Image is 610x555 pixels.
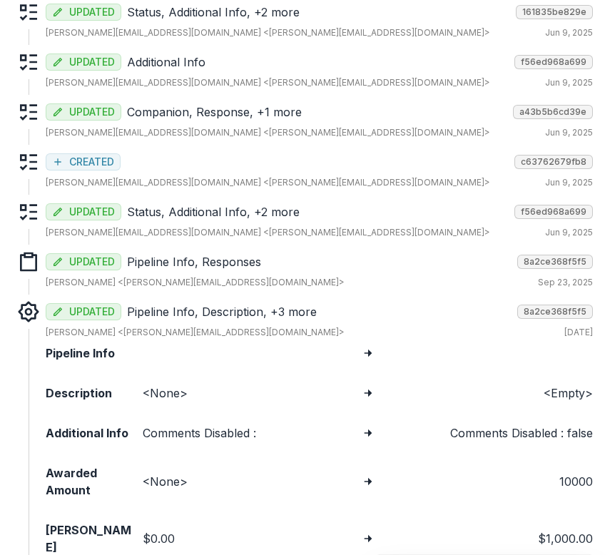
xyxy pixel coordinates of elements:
span: 8a2ce368f5f5 [517,255,593,269]
p: [PERSON_NAME][EMAIL_ADDRESS][DOMAIN_NAME] <[PERSON_NAME][EMAIL_ADDRESS][DOMAIN_NAME]> [46,226,490,239]
div: $0.00 [143,530,357,547]
p: [PERSON_NAME][EMAIL_ADDRESS][DOMAIN_NAME] <[PERSON_NAME][EMAIL_ADDRESS][DOMAIN_NAME]> [46,126,490,139]
div: <Empty> [380,385,594,402]
span: UPDATED [69,206,115,218]
span: UPDATED [69,256,115,268]
p: Companion, Response, +1 more [127,103,507,121]
p: Pipeline Info, Description, +3 more [127,303,512,320]
p: Additional Info [127,54,509,71]
span: f56ed968a699 [514,55,593,69]
p: Status, Additional Info, +2 more [127,203,509,220]
span: f56ed968a699 [514,205,593,219]
div: <None> [143,385,357,402]
div: 10000 [380,473,594,490]
p: Jun 9, 2025 [545,226,593,239]
p: [PERSON_NAME][EMAIL_ADDRESS][DOMAIN_NAME] <[PERSON_NAME][EMAIL_ADDRESS][DOMAIN_NAME]> [46,76,490,89]
p: [PERSON_NAME] <[PERSON_NAME][EMAIL_ADDRESS][DOMAIN_NAME]> [46,276,345,289]
p: Jun 9, 2025 [545,126,593,139]
p: Comments Disabled : [143,424,357,442]
p: [PERSON_NAME] <[PERSON_NAME][EMAIL_ADDRESS][DOMAIN_NAME]> [46,326,345,339]
div: <None> [143,473,357,490]
p: Status, Additional Info, +2 more [127,4,510,21]
p: Sep 23, 2025 [538,276,593,289]
strong: Pipeline Info [46,345,137,362]
span: UPDATED [69,106,115,118]
span: 161835be829e [516,5,593,19]
span: UPDATED [69,306,115,318]
div: $1,000.00 [380,530,594,547]
span: UPDATED [69,56,115,68]
strong: Additional Info [46,424,137,442]
span: UPDATED [69,6,115,19]
p: Comments Disabled : false [380,424,594,442]
p: Jun 9, 2025 [545,76,593,89]
p: Pipeline Info, Responses [127,253,512,270]
p: [PERSON_NAME][EMAIL_ADDRESS][DOMAIN_NAME] <[PERSON_NAME][EMAIL_ADDRESS][DOMAIN_NAME]> [46,26,490,39]
span: 8a2ce368f5f5 [517,305,593,319]
p: [PERSON_NAME][EMAIL_ADDRESS][DOMAIN_NAME] <[PERSON_NAME][EMAIL_ADDRESS][DOMAIN_NAME]> [46,176,490,189]
p: Jun 9, 2025 [545,176,593,189]
p: Jun 9, 2025 [545,26,593,39]
span: CREATED [69,156,114,168]
p: [DATE] [564,326,593,339]
strong: Description [46,385,137,402]
span: c63762679fb8 [514,155,593,169]
strong: Awarded Amount [46,464,137,499]
span: a43b5b6cd39e [513,105,593,119]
